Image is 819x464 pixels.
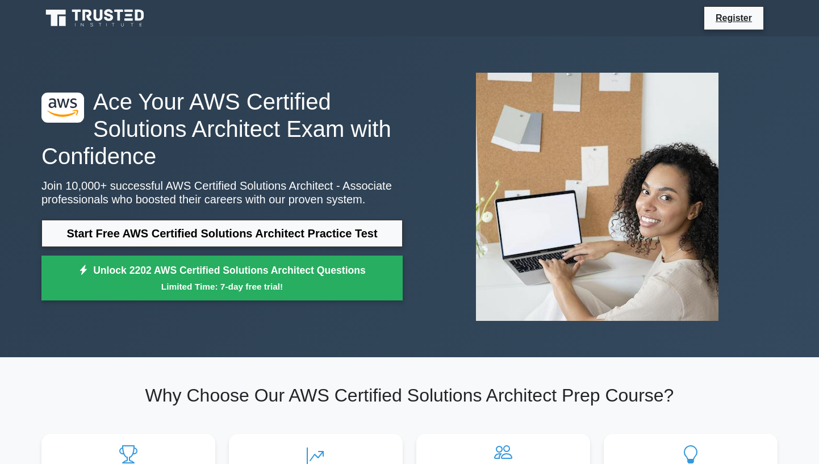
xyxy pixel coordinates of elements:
a: Register [709,11,759,25]
p: Join 10,000+ successful AWS Certified Solutions Architect - Associate professionals who boosted t... [41,179,403,206]
a: Start Free AWS Certified Solutions Architect Practice Test [41,220,403,247]
h1: Ace Your AWS Certified Solutions Architect Exam with Confidence [41,88,403,170]
h2: Why Choose Our AWS Certified Solutions Architect Prep Course? [41,384,778,406]
a: Unlock 2202 AWS Certified Solutions Architect QuestionsLimited Time: 7-day free trial! [41,256,403,301]
small: Limited Time: 7-day free trial! [56,280,388,293]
